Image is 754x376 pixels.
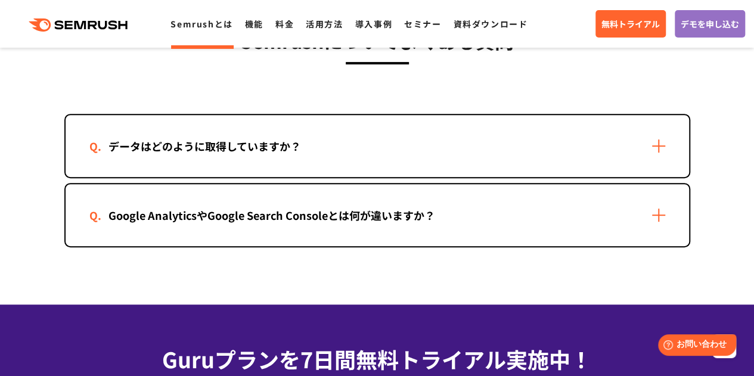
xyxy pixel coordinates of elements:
[89,138,320,155] div: データはどのように取得していますか？
[306,18,343,30] a: 活用方法
[355,18,392,30] a: 導入事例
[681,17,739,30] span: デモを申し込む
[595,10,666,38] a: 無料トライアル
[170,18,232,30] a: Semrushとは
[453,18,528,30] a: 資料ダウンロード
[404,18,441,30] a: セミナー
[64,343,690,375] div: Guruプランを7日間
[356,343,592,374] span: 無料トライアル実施中！
[648,330,741,363] iframe: Help widget launcher
[601,17,660,30] span: 無料トライアル
[275,18,294,30] a: 料金
[245,18,263,30] a: 機能
[675,10,745,38] a: デモを申し込む
[89,207,454,224] div: Google AnalyticsやGoogle Search Consoleとは何が違いますか？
